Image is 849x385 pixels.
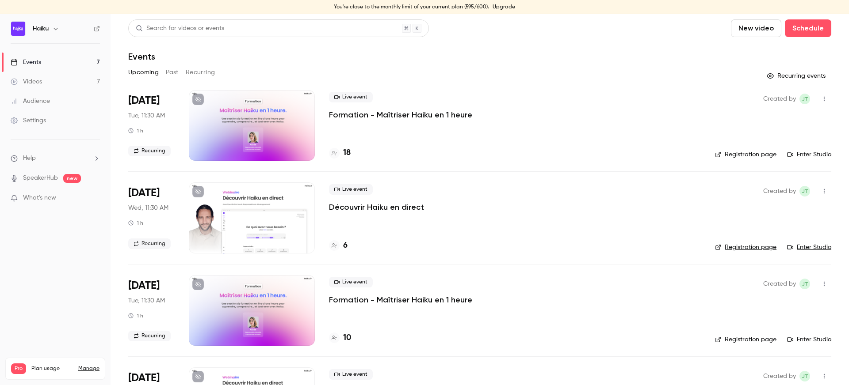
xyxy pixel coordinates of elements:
[128,204,168,212] span: Wed, 11:30 AM
[166,65,179,79] button: Past
[128,219,143,226] div: 1 h
[329,109,472,120] a: Formation - Maîtriser Haiku en 1 heure
[128,127,143,134] div: 1 h
[763,94,796,104] span: Created by
[329,202,424,212] a: Découvrir Haiku en direct
[11,363,26,374] span: Pro
[785,19,831,37] button: Schedule
[128,111,165,120] span: Tue, 11:30 AM
[802,94,808,104] span: jT
[136,24,224,33] div: Search for videos or events
[715,243,776,252] a: Registration page
[78,365,99,372] a: Manage
[329,184,373,195] span: Live event
[23,154,36,163] span: Help
[128,296,165,305] span: Tue, 11:30 AM
[63,174,81,183] span: new
[128,90,175,161] div: Sep 16 Tue, 11:30 AM (Europe/Paris)
[763,279,796,289] span: Created by
[128,312,143,319] div: 1 h
[128,371,160,385] span: [DATE]
[799,186,810,196] span: jean Touzet
[343,147,351,159] h4: 18
[329,277,373,287] span: Live event
[128,51,155,62] h1: Events
[128,146,171,156] span: Recurring
[493,4,515,11] a: Upgrade
[763,186,796,196] span: Created by
[799,94,810,104] span: jean Touzet
[33,24,49,33] h6: Haiku
[329,294,472,305] a: Formation - Maîtriser Haiku en 1 heure
[23,174,58,183] a: SpeakerHub
[329,240,348,252] a: 6
[128,182,175,253] div: Sep 17 Wed, 11:30 AM (Europe/Paris)
[343,332,351,344] h4: 10
[787,243,831,252] a: Enter Studio
[329,369,373,380] span: Live event
[715,150,776,159] a: Registration page
[343,240,348,252] h4: 6
[11,116,46,125] div: Settings
[23,193,56,203] span: What's new
[731,19,781,37] button: New video
[186,65,215,79] button: Recurring
[799,279,810,289] span: jean Touzet
[329,92,373,102] span: Live event
[128,275,175,346] div: Sep 23 Tue, 11:30 AM (Europe/Paris)
[11,22,25,36] img: Haiku
[128,331,171,341] span: Recurring
[787,150,831,159] a: Enter Studio
[715,335,776,344] a: Registration page
[799,371,810,381] span: jean Touzet
[802,186,808,196] span: jT
[11,77,42,86] div: Videos
[128,238,171,249] span: Recurring
[128,186,160,200] span: [DATE]
[763,371,796,381] span: Created by
[31,365,73,372] span: Plan usage
[128,65,159,79] button: Upcoming
[802,371,808,381] span: jT
[11,97,50,106] div: Audience
[128,94,160,108] span: [DATE]
[329,332,351,344] a: 10
[787,335,831,344] a: Enter Studio
[11,154,100,163] li: help-dropdown-opener
[802,279,808,289] span: jT
[763,69,831,83] button: Recurring events
[128,279,160,293] span: [DATE]
[11,58,41,67] div: Events
[329,147,351,159] a: 18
